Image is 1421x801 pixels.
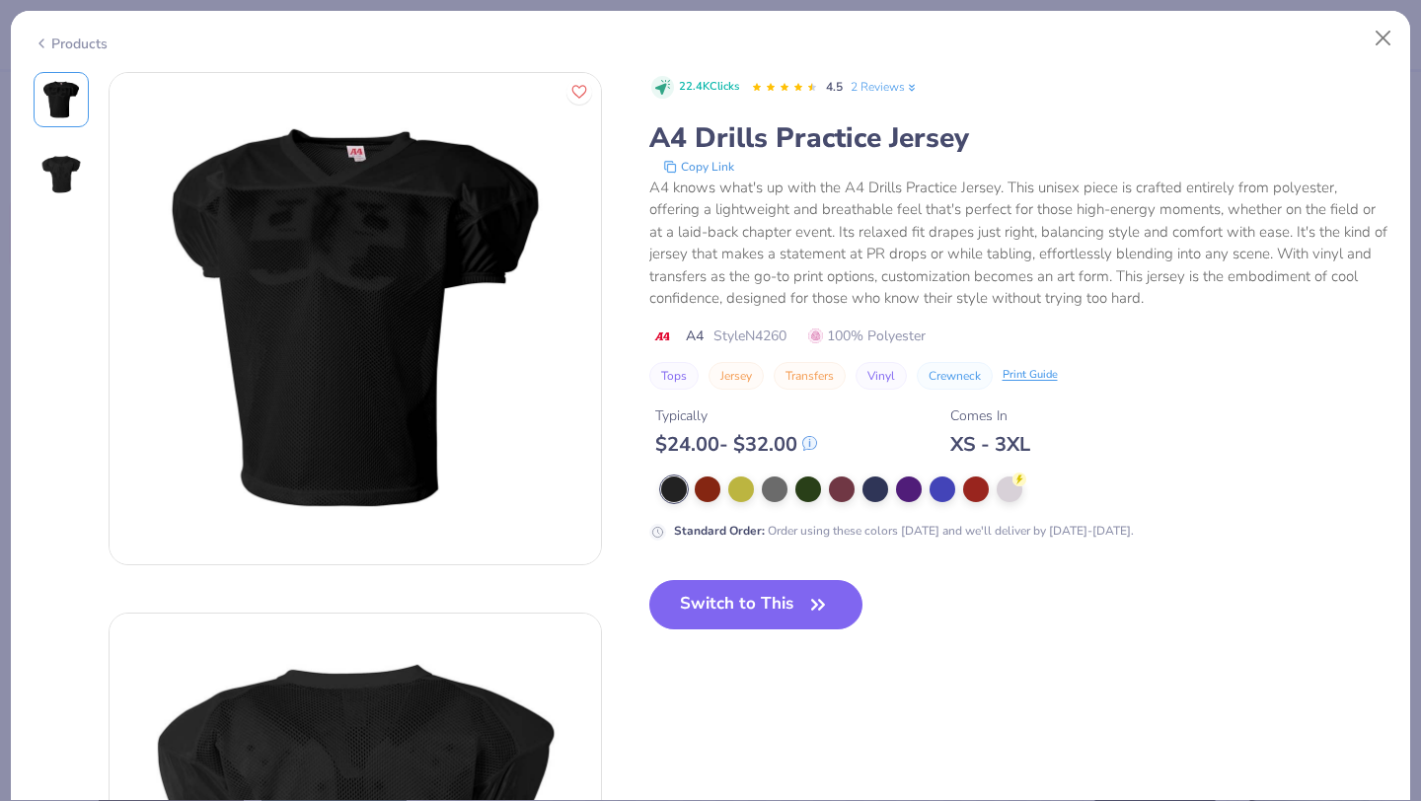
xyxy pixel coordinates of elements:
div: Typically [655,405,817,426]
img: Front [110,73,601,564]
button: Tops [649,362,699,390]
span: 100% Polyester [808,326,926,346]
div: A4 knows what's up with the A4 Drills Practice Jersey. This unisex piece is crafted entirely from... [649,177,1388,310]
img: brand logo [649,328,676,344]
button: Crewneck [917,362,993,390]
button: Like [566,79,592,105]
button: Switch to This [649,580,863,629]
div: Products [34,34,108,54]
img: Back [37,151,85,198]
div: A4 Drills Practice Jersey [649,119,1388,157]
div: 4.5 Stars [751,72,818,104]
div: Order using these colors [DATE] and we'll deliver by [DATE]-[DATE]. [674,522,1134,540]
button: Jersey [709,362,764,390]
div: Print Guide [1003,367,1058,384]
a: 2 Reviews [851,78,919,96]
button: Vinyl [856,362,907,390]
span: A4 [686,326,704,346]
span: 4.5 [826,79,843,95]
button: Close [1365,20,1402,57]
div: $ 24.00 - $ 32.00 [655,432,817,457]
span: 22.4K Clicks [679,79,739,96]
span: Style N4260 [713,326,786,346]
img: Front [37,76,85,123]
button: copy to clipboard [657,157,740,177]
button: Transfers [774,362,846,390]
strong: Standard Order : [674,523,765,539]
div: Comes In [950,405,1030,426]
div: XS - 3XL [950,432,1030,457]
